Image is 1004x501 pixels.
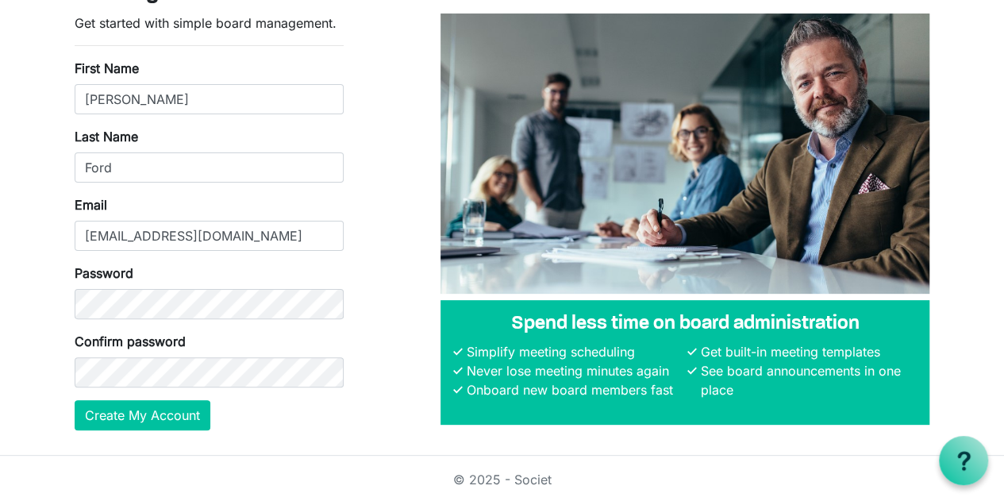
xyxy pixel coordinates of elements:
li: See board announcements in one place [696,361,917,399]
h4: Spend less time on board administration [453,313,917,336]
label: Last Name [75,127,138,146]
a: © 2025 - Societ [453,472,552,488]
label: Confirm password [75,332,186,351]
label: First Name [75,59,139,78]
button: Create My Account [75,400,210,430]
span: Get started with simple board management. [75,15,337,31]
li: Get built-in meeting templates [696,342,917,361]
label: Email [75,195,107,214]
label: Password [75,264,133,283]
li: Onboard new board members fast [463,380,683,399]
li: Never lose meeting minutes again [463,361,683,380]
img: A photograph of board members sitting at a table [440,13,929,294]
li: Simplify meeting scheduling [463,342,683,361]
